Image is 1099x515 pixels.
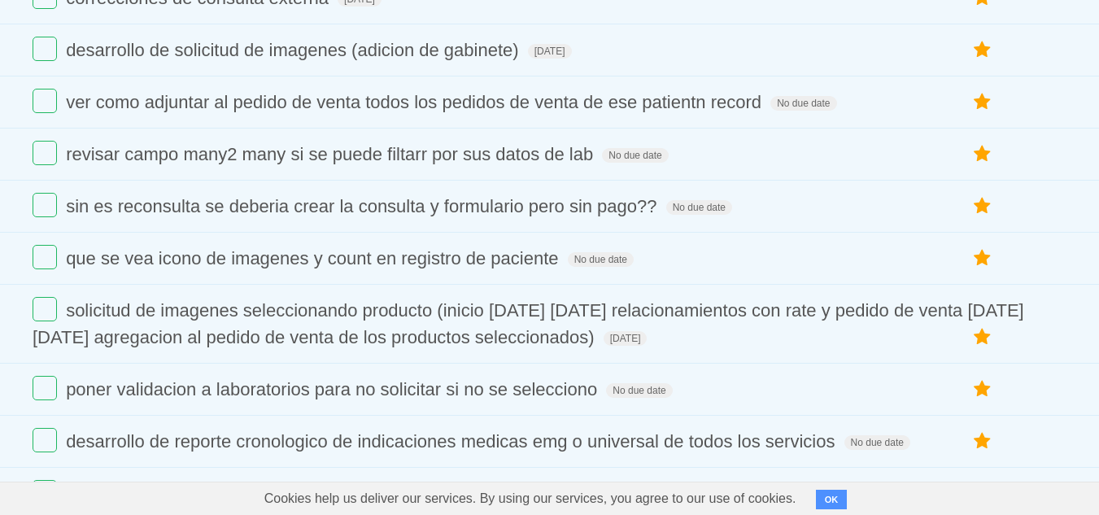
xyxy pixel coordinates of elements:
[967,376,998,403] label: Star task
[33,245,57,269] label: Done
[33,376,57,400] label: Done
[602,148,668,163] span: No due date
[66,248,562,268] span: que se vea icono de imagenes y count en registro de paciente
[66,379,601,399] span: poner validacion a laboratorios para no solicitar si no se selecciono
[66,92,765,112] span: ver como adjuntar al pedido de venta todos los pedidos de venta de ese patientn record
[967,193,998,220] label: Star task
[33,193,57,217] label: Done
[33,297,57,321] label: Done
[967,324,998,351] label: Star task
[967,428,998,455] label: Star task
[967,37,998,63] label: Star task
[66,40,522,60] span: desarrollo de solicitud de imagenes (adicion de gabinete)
[666,200,732,215] span: No due date
[568,252,634,267] span: No due date
[844,435,910,450] span: No due date
[967,141,998,168] label: Star task
[528,44,572,59] span: [DATE]
[33,300,1024,347] span: solicitud de imagenes seleccionando producto (inicio [DATE] [DATE] relacionamientos con rate y pe...
[248,482,813,515] span: Cookies help us deliver our services. By using our services, you agree to our use of cookies.
[66,144,597,164] span: revisar campo many2 many si se puede filtarr por sus datos de lab
[967,480,998,507] label: Star task
[816,490,848,509] button: OK
[770,96,836,111] span: No due date
[606,383,672,398] span: No due date
[66,431,839,452] span: desarrollo de reporte cronologico de indicaciones medicas emg o universal de todos los servicios
[33,89,57,113] label: Done
[66,196,661,216] span: sin es reconsulta se deberia crear la consulta y formulario pero sin pago??
[33,480,57,504] label: Done
[33,141,57,165] label: Done
[33,37,57,61] label: Done
[33,428,57,452] label: Done
[967,245,998,272] label: Star task
[604,331,648,346] span: [DATE]
[967,89,998,116] label: Star task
